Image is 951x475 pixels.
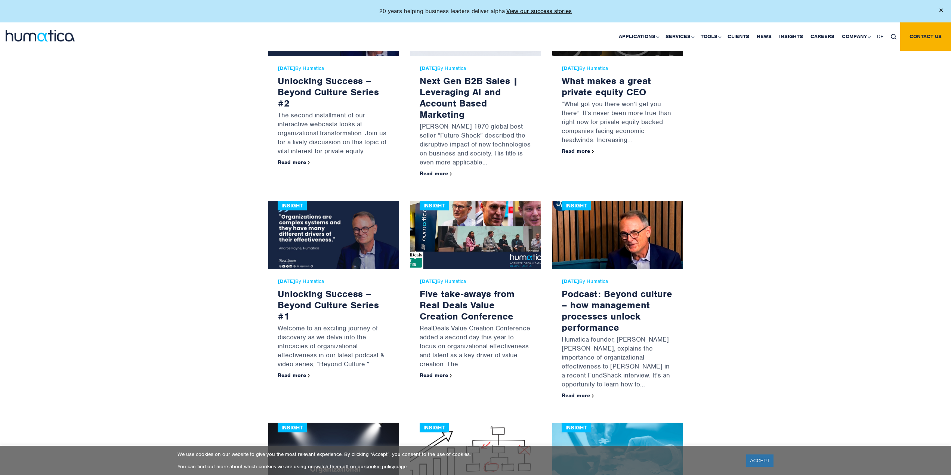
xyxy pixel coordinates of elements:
img: arrowicon [450,374,452,377]
a: Company [838,22,873,51]
p: The second installment of our interactive webcasts looks at organizational transformation. Join u... [278,109,390,159]
img: search_icon [891,34,896,40]
strong: [DATE] [278,278,295,284]
a: DE [873,22,887,51]
a: What makes a great private equity CEO [562,75,651,98]
a: Read more [420,170,452,177]
img: arrowicon [592,150,594,153]
div: Insight [562,423,591,432]
span: By Humatica [562,278,674,284]
img: arrowicon [308,161,310,164]
p: Welcome to an exciting journey of discovery as we delve into the intricacies of organizational ef... [278,322,390,372]
a: View our success stories [506,7,572,15]
a: Applications [615,22,662,51]
a: cookie policy [365,463,395,470]
a: Podcast: Beyond culture – how management processes unlock performance [562,288,672,333]
p: We use cookies on our website to give you the most relevant experience. By clicking “Accept”, you... [177,451,737,457]
span: By Humatica [420,278,532,284]
a: Next Gen B2B Sales | Leveraging AI and Account Based Marketing [420,75,518,120]
img: Unlocking Success – Beyond Culture Series #1 [268,201,399,269]
img: arrowicon [308,374,310,377]
a: Clients [724,22,753,51]
span: By Humatica [278,65,390,71]
a: Services [662,22,697,51]
div: Insight [420,423,449,432]
p: You can find out more about which cookies we are using or switch them off on our page. [177,463,737,470]
img: arrowicon [592,394,594,398]
strong: [DATE] [278,65,295,71]
p: RealDeals Value Creation Conference added a second day this year to focus on organizational effec... [420,322,532,372]
p: Humatica founder, [PERSON_NAME] [PERSON_NAME], explains the importance of organizational effectiv... [562,333,674,392]
a: Tools [697,22,724,51]
a: ACCEPT [746,454,774,467]
div: Insight [420,201,449,210]
a: Read more [562,148,594,154]
div: Insight [562,201,591,210]
a: Read more [562,392,594,399]
p: “What got you there won’t get you there”. It’s never been more true than right now for private eq... [562,98,674,148]
span: DE [877,33,883,40]
a: Careers [807,22,838,51]
span: By Humatica [278,278,390,284]
img: arrowicon [450,172,452,176]
img: Podcast: Beyond culture – how management processes unlock performance [552,201,683,269]
span: By Humatica [420,65,532,71]
a: Unlocking Success – Beyond Culture Series #1 [278,288,379,322]
img: Five take-aways from Real Deals Value Creation Conference [410,201,541,269]
img: logo [6,30,75,41]
strong: [DATE] [420,278,437,284]
a: Unlocking Success – Beyond Culture Series #2 [278,75,379,109]
a: Read more [278,159,310,166]
a: Contact us [900,22,951,51]
a: Five take-aways from Real Deals Value Creation Conference [420,288,515,322]
p: [PERSON_NAME] 1970 global best seller “Future Shock” described the disruptive impact of new techn... [420,120,532,170]
p: 20 years helping business leaders deliver alpha. [379,7,572,15]
a: News [753,22,775,51]
a: Read more [278,372,310,379]
strong: [DATE] [420,65,437,71]
div: Insight [278,423,307,432]
a: Insights [775,22,807,51]
a: Read more [420,372,452,379]
strong: [DATE] [562,278,579,284]
div: Insight [278,201,307,210]
strong: [DATE] [562,65,579,71]
span: By Humatica [562,65,674,71]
